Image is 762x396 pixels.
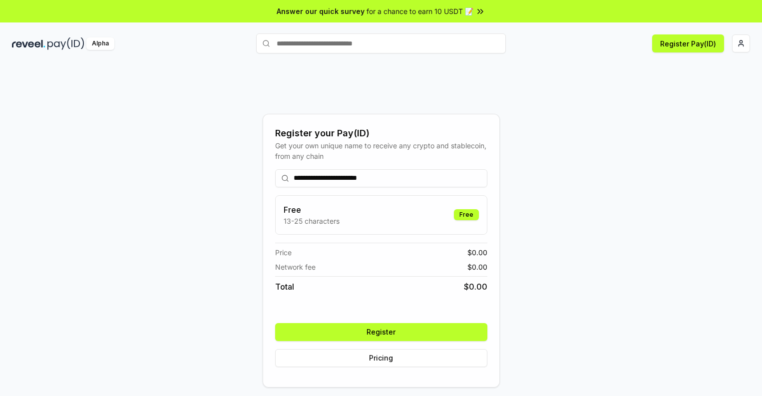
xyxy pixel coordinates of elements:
[284,204,340,216] h3: Free
[86,37,114,50] div: Alpha
[275,281,294,293] span: Total
[464,281,487,293] span: $ 0.00
[275,349,487,367] button: Pricing
[12,37,45,50] img: reveel_dark
[467,247,487,258] span: $ 0.00
[275,140,487,161] div: Get your own unique name to receive any crypto and stablecoin, from any chain
[275,323,487,341] button: Register
[284,216,340,226] p: 13-25 characters
[652,34,724,52] button: Register Pay(ID)
[275,126,487,140] div: Register your Pay(ID)
[367,6,473,16] span: for a chance to earn 10 USDT 📝
[454,209,479,220] div: Free
[275,247,292,258] span: Price
[47,37,84,50] img: pay_id
[467,262,487,272] span: $ 0.00
[275,262,316,272] span: Network fee
[277,6,365,16] span: Answer our quick survey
